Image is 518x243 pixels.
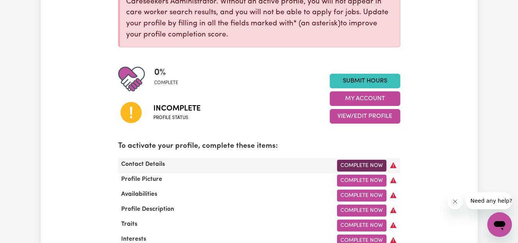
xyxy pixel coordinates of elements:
[337,160,386,172] a: Complete Now
[337,205,386,217] a: Complete Now
[118,236,149,242] span: Interests
[447,194,463,209] iframe: Close message
[118,176,165,182] span: Profile Picture
[154,79,178,86] span: complete
[154,66,178,79] span: 0 %
[337,175,386,187] a: Complete Now
[337,220,386,231] a: Complete Now
[330,74,400,88] a: Submit Hours
[154,66,184,93] div: Profile completeness: 0%
[153,103,201,114] span: Incomplete
[118,141,400,152] p: To activate your profile, complete these items:
[118,191,160,197] span: Availabilities
[5,5,46,12] span: Need any help?
[153,114,201,121] span: Profile status
[293,20,340,27] span: an asterisk
[487,212,512,237] iframe: Button to launch messaging window
[337,190,386,202] a: Complete Now
[118,161,168,167] span: Contact Details
[330,91,400,106] button: My Account
[118,206,177,212] span: Profile Description
[118,221,140,227] span: Traits
[466,192,512,209] iframe: Message from company
[330,109,400,124] button: View/Edit Profile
